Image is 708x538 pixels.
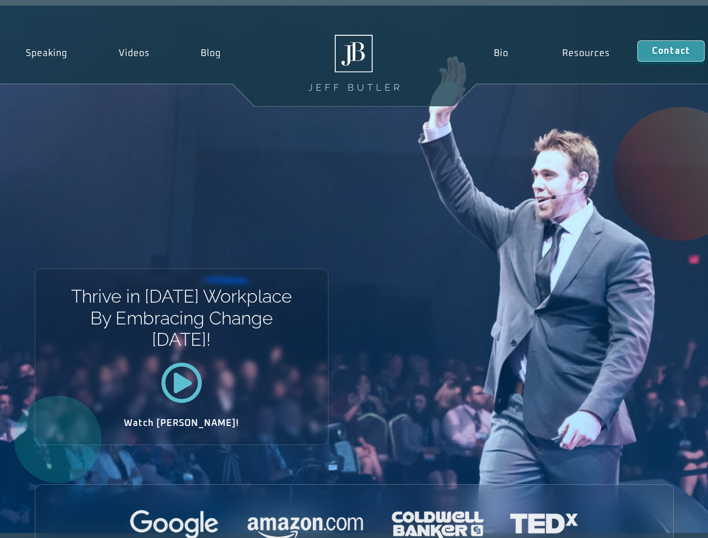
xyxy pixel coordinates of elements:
[535,40,637,66] a: Resources
[466,40,535,66] a: Bio
[93,40,175,66] a: Videos
[466,40,637,66] nav: Menu
[175,40,247,66] a: Blog
[652,47,690,55] span: Contact
[637,40,705,62] a: Contact
[70,286,293,350] h1: Thrive in [DATE] Workplace By Embracing Change [DATE]!
[75,419,289,428] h2: Watch [PERSON_NAME]!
